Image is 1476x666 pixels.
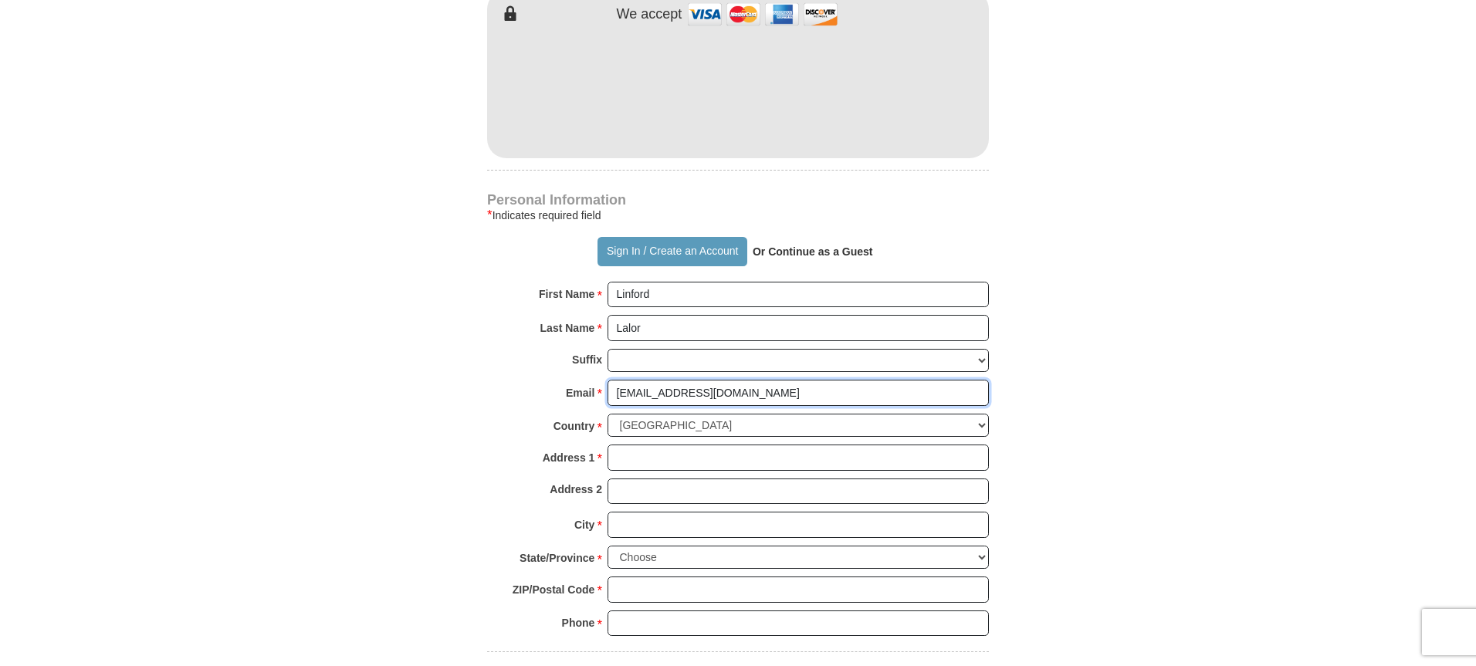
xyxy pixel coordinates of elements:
strong: State/Province [520,547,594,569]
strong: Suffix [572,349,602,370]
strong: Address 2 [550,478,602,500]
strong: Country [553,415,595,437]
strong: City [574,514,594,536]
strong: Last Name [540,317,595,339]
strong: Or Continue as a Guest [753,245,873,258]
strong: Email [566,382,594,404]
strong: First Name [539,283,594,305]
strong: ZIP/Postal Code [513,579,595,600]
h4: We accept [617,6,682,23]
div: Indicates required field [487,206,989,225]
button: Sign In / Create an Account [598,237,746,266]
strong: Address 1 [543,447,595,468]
strong: Phone [562,612,595,634]
h4: Personal Information [487,194,989,206]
